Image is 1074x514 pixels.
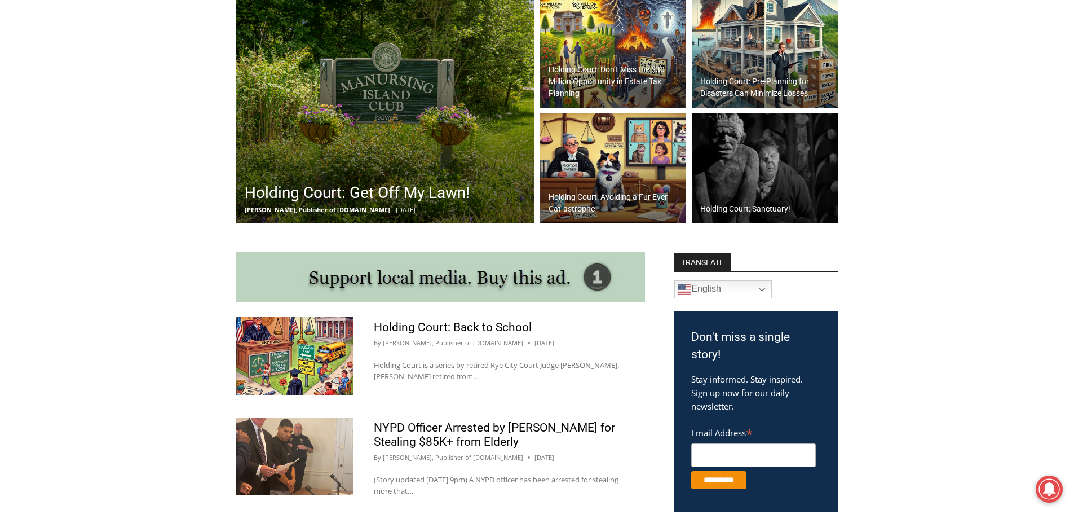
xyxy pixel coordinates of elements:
[692,113,838,224] a: Holding Court: Sanctuary!
[540,113,687,224] a: Holding Court: Avoiding a Fur Ever Cat-astrophe
[700,203,790,215] h2: Holding Court: Sanctuary!
[236,317,353,395] img: DALLE 2025-07-21 Holding Court courtroom blended with a school environment
[691,372,821,413] p: Stay informed. Stay inspired. Sign up now for our daily newsletter.
[374,338,381,348] span: By
[245,181,470,205] h2: Holding Court: Get Off My Lawn!
[534,338,554,348] time: [DATE]
[374,359,624,383] p: Holding Court is a series by retired Rye City Court Judge [PERSON_NAME]. [PERSON_NAME] retired from…
[700,76,836,99] h2: Holding Court: Pre-Planning for Disasters Can Minimize Losses
[295,112,523,138] span: Intern @ [DOMAIN_NAME]
[549,191,684,215] h2: Holding Court: Avoiding a Fur Ever Cat-astrophe
[374,320,532,334] a: Holding Court: Back to School
[1,113,113,140] a: Open Tues. - Sun. [PHONE_NUMBER]
[271,109,546,140] a: Intern @ [DOMAIN_NAME]
[285,1,533,109] div: "[PERSON_NAME] and I covered the [DATE] Parade, which was a really eye opening experience as I ha...
[534,453,554,463] time: [DATE]
[691,421,816,442] label: Email Address
[374,453,381,463] span: By
[236,252,645,302] img: support local media, buy this ad
[674,253,731,271] strong: TRANSLATE
[392,205,394,214] span: -
[678,283,691,296] img: en
[540,113,687,224] img: DALLE 2025-08-10 Holding Court - humorous cat custody trial
[374,474,624,498] p: (Story updated [DATE] 9pm) A NYPD officer has been arrested for stealing more that…
[674,280,772,298] a: English
[116,71,160,135] div: "the precise, almost orchestrated movements of cutting and assembling sushi and [PERSON_NAME] mak...
[692,113,838,224] img: (PHOTO: Charles Laughton as Quasimodo in The Hunchback of Notre Dame, 1939. Source: YouTube.)
[3,116,111,159] span: Open Tues. - Sun. [PHONE_NUMBER]
[396,205,416,214] span: [DATE]
[383,339,523,347] a: [PERSON_NAME], Publisher of [DOMAIN_NAME]
[691,328,821,364] h3: Don't miss a single story!
[383,453,523,462] a: [PERSON_NAME], Publisher of [DOMAIN_NAME]
[245,205,390,214] span: [PERSON_NAME], Publisher of [DOMAIN_NAME]
[236,418,353,495] img: (PHOTO: NYPD officer Yeison Rodriguez-Acosta (standing at the right side of the table), 27, was a...
[374,421,615,449] a: NYPD Officer Arrested by [PERSON_NAME] for Stealing $85K+ from Elderly
[549,64,684,99] h2: Holding Court: Don’t Miss the $30 Million Opportunity in Estate Tax Planning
